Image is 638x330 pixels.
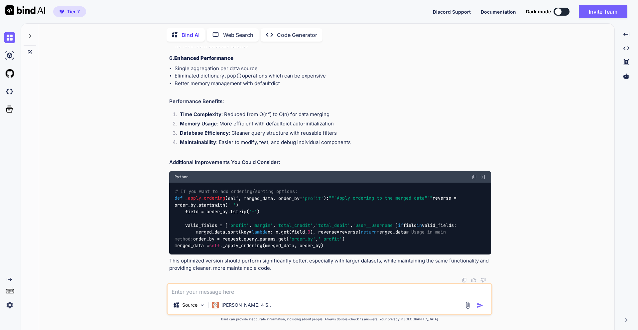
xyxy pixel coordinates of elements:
[252,229,268,235] span: lambda
[175,195,183,201] span: def
[223,31,253,39] p: Web Search
[182,302,197,308] p: Source
[464,301,471,309] img: attachment
[4,86,15,97] img: darkCloudIdeIcon
[5,5,45,15] img: Bind AI
[169,98,491,105] h2: Performance Benefits:
[477,302,483,309] img: icon
[180,130,229,136] strong: Database Efficiency
[579,5,627,18] button: Invite Team
[526,8,551,15] span: Dark mode
[175,120,491,129] li: : More efficient with defaultdict auto-initialization
[4,50,15,61] img: ai-studio
[175,129,491,139] li: : Cleaner query structure with reusable filters
[471,277,476,283] img: like
[249,209,257,215] span: '-'
[316,222,350,228] span: 'total_debit'
[4,32,15,43] img: chat
[433,9,471,15] span: Discord Support
[169,55,491,62] h3: 6.
[4,299,15,311] img: settings
[361,229,377,235] span: return
[398,222,403,228] span: if
[462,277,467,283] img: copy
[180,120,217,127] strong: Memory Usage
[480,277,486,283] img: dislike
[472,174,477,180] img: copy
[228,202,236,208] span: '-'
[4,68,15,79] img: githubLight
[302,195,323,201] span: 'profit'
[175,65,491,73] li: Single aggregation per data source
[185,195,225,201] span: _apply_ordering
[67,8,80,15] span: Tier 7
[175,111,491,120] li: : Reduced from O(n²) to O(n) for data merging
[175,188,298,194] span: # If you want to add ordering/sorting options:
[182,31,199,39] p: Bind AI
[60,10,64,14] img: premium
[174,55,233,61] strong: Enhanced Performance
[228,222,249,228] span: 'profit'
[276,222,313,228] span: 'total_credit'
[175,174,189,180] span: Python
[308,229,310,235] span: 0
[480,174,486,180] img: Open in Browser
[329,195,433,201] span: """Apply ordering to the merged data"""
[277,31,317,39] p: Code Generator
[209,243,220,248] span: self
[167,317,492,322] p: Bind can provide inaccurate information, including about people. Always double-check its answers....
[252,222,273,228] span: 'margin'
[175,72,491,80] li: Eliminated dictionary operations which can be expensive
[433,8,471,15] button: Discord Support
[417,222,422,228] span: in
[228,195,323,201] span: self, merged_data, order_by=
[180,111,221,117] strong: Time Complexity
[175,188,459,249] code: ( ): reverse = order_by.startswith( ) field = order_by.lstrip( ) valid_fields = [ , , , , ] field...
[199,302,205,308] img: Pick Models
[289,236,316,242] span: 'order_by'
[175,139,491,148] li: : Easier to modify, test, and debug individual components
[318,236,342,242] span: '-profit'
[212,302,219,308] img: Claude 4 Sonnet
[53,6,86,17] button: premiumTier 7
[481,9,516,15] span: Documentation
[169,257,491,272] p: This optimized version should perform significantly better, especially with larger datasets, whil...
[175,80,491,87] li: Better memory management with defaultdict
[180,139,216,145] strong: Maintainability
[169,159,491,166] h2: Additional Improvements You Could Consider:
[221,302,271,308] p: [PERSON_NAME] 4 S..
[224,73,242,79] code: .pop()
[481,8,516,15] button: Documentation
[353,222,395,228] span: 'user__username'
